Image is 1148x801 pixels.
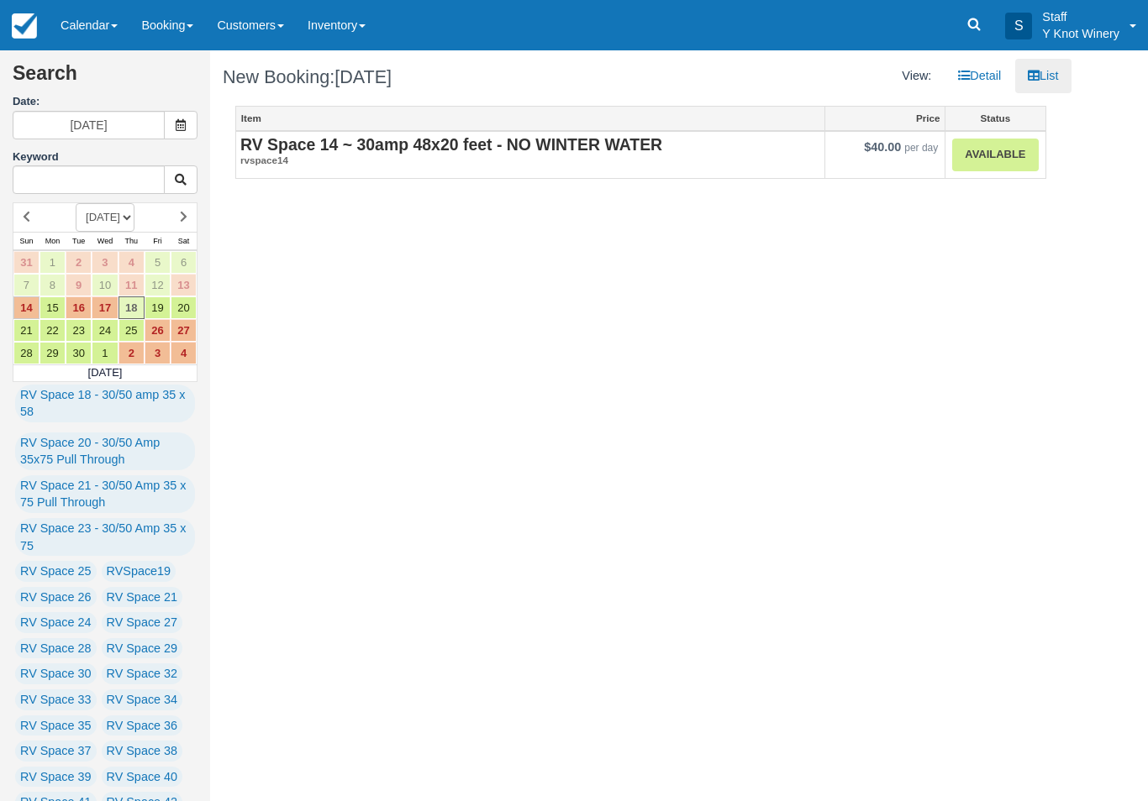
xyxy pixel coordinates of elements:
[145,296,171,319] a: 19
[102,689,183,710] a: RV Space 34
[904,142,938,154] em: per day
[39,251,66,274] a: 1
[92,251,118,274] a: 3
[145,274,171,296] a: 12
[102,638,183,659] a: RV Space 29
[92,296,118,319] a: 17
[15,432,195,470] a: RV Space 20 - 30/50 Amp 35x75 Pull Through
[39,342,66,364] a: 29
[39,319,66,342] a: 22
[66,342,92,364] a: 30
[118,296,145,319] a: 18
[864,140,901,154] span: $40.00
[889,59,944,93] li: View:
[171,319,197,342] a: 27
[15,638,97,659] a: RV Space 28
[66,232,92,250] th: Tue
[13,232,39,250] th: Sun
[102,741,183,762] a: RV Space 38
[145,342,171,364] a: 3
[1042,8,1119,25] p: Staff
[15,587,97,608] a: RV Space 26
[164,165,197,194] button: Keyword Search
[15,475,195,513] a: RV Space 21 - 30/50 Amp 35 x 75 Pull Through
[13,150,59,163] label: Keyword
[15,385,195,422] a: RV Space 18 - 30/50 amp 35 x 58
[236,107,824,130] a: Item
[92,232,118,250] th: Wed
[1042,25,1119,42] p: Y Knot Winery
[118,251,145,274] a: 4
[13,274,39,296] a: 7
[945,59,1014,93] a: Detail
[223,67,628,87] h1: New Booking:
[15,715,97,736] a: RV Space 35
[15,741,97,762] a: RV Space 37
[945,107,1045,130] a: Status
[15,518,195,556] a: RV Space 23 - 30/50 Amp 35 x 75
[171,274,197,296] a: 13
[171,342,197,364] a: 4
[1015,59,1071,93] a: List
[171,296,197,319] a: 20
[145,319,171,342] a: 26
[15,767,97,788] a: RV Space 39
[39,274,66,296] a: 8
[66,251,92,274] a: 2
[92,274,118,296] a: 10
[13,94,197,110] label: Date:
[102,715,183,736] a: RV Space 36
[102,612,183,633] a: RV Space 27
[39,232,66,250] th: Mon
[145,232,171,250] th: Fri
[102,663,183,684] a: RV Space 32
[66,319,92,342] a: 23
[1005,13,1032,39] div: S
[13,342,39,364] a: 28
[102,561,176,582] a: RVSpace19
[39,296,66,319] a: 15
[102,587,183,608] a: RV Space 21
[13,296,39,319] a: 14
[171,232,197,250] th: Sat
[334,66,392,87] span: [DATE]
[13,251,39,274] a: 31
[92,342,118,364] a: 1
[825,107,945,130] a: Price
[118,342,145,364] a: 2
[92,319,118,342] a: 24
[13,364,197,381] td: [DATE]
[15,612,97,633] a: RV Space 24
[15,663,97,684] a: RV Space 30
[102,767,183,788] a: RV Space 40
[118,319,145,342] a: 25
[13,63,197,94] h2: Search
[240,136,820,168] a: RV Space 14 ~ 30amp 48x20 feet - NO WINTER WATERrvspace14
[118,274,145,296] a: 11
[145,251,171,274] a: 5
[240,154,820,168] em: rvspace14
[66,296,92,319] a: 16
[66,274,92,296] a: 9
[952,139,1038,171] a: Available
[13,319,39,342] a: 21
[15,689,97,710] a: RV Space 33
[118,232,145,250] th: Thu
[15,561,97,582] a: RV Space 25
[12,13,37,39] img: checkfront-main-nav-mini-logo.png
[171,251,197,274] a: 6
[240,135,662,154] strong: RV Space 14 ~ 30amp 48x20 feet - NO WINTER WATER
